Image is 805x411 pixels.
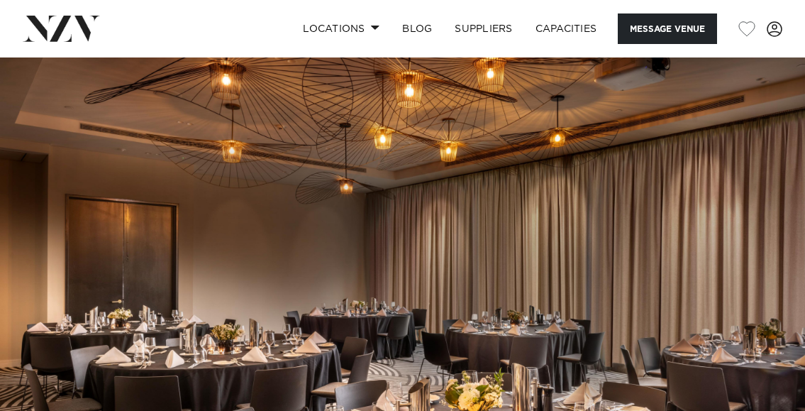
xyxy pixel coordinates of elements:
[524,13,609,44] a: Capacities
[443,13,523,44] a: SUPPLIERS
[23,16,100,41] img: nzv-logo.png
[292,13,391,44] a: Locations
[391,13,443,44] a: BLOG
[618,13,717,44] button: Message Venue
